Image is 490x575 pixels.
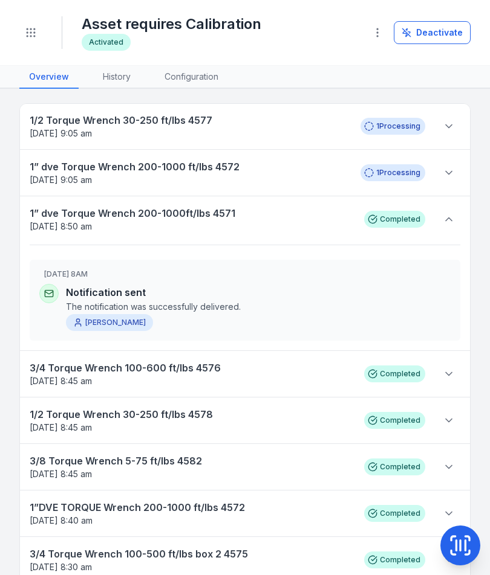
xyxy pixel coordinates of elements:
strong: 3/4 Torque Wrench 100-500 ft/lbs box 2 4575 [30,547,352,561]
span: The notification was successfully delivered. [66,301,451,313]
span: [DATE] 9:05 am [30,128,92,138]
time: 18/9/2025, 9:05:00 am [30,128,92,138]
h3: [DATE] 8AM [44,269,451,279]
strong: 1” dve Torque Wrench 200-1000ft/lbs 4571 [30,206,352,220]
a: Configuration [155,66,228,89]
time: 18/9/2025, 9:05:00 am [30,175,92,185]
div: Activated [82,34,131,51]
div: Completed [364,551,425,568]
strong: 1”DVE TORQUE Wrench 200-1000 ft/lbs 4572 [30,500,352,515]
a: 1/2 Torque Wrench 30-250 ft/lbs 4578[DATE] 8:45 am [30,407,352,434]
span: [DATE] 8:50 am [30,221,92,231]
a: 3/8 Torque Wrench 5-75 ft/lbs 4582[DATE] 8:45 am [30,454,352,480]
time: 18/9/2025, 8:45:00 am [30,469,92,479]
span: [DATE] 8:40 am [30,515,93,525]
strong: 3/8 Torque Wrench 5-75 ft/lbs 4582 [30,454,352,468]
time: 18/9/2025, 8:50:00 am [30,221,92,231]
span: [DATE] 8:30 am [30,562,92,572]
a: 1” dve Torque Wrench 200-1000ft/lbs 4571[DATE] 8:50 am [30,206,352,233]
a: 1/2 Torque Wrench 30-250 ft/lbs 4577[DATE] 9:05 am [30,113,348,140]
strong: 3/4 Torque Wrench 100-600 ft/lbs 4576 [30,361,352,375]
strong: 1” dve Torque Wrench 200-1000 ft/lbs 4572 [30,159,348,174]
time: 18/9/2025, 8:30:00 am [30,562,92,572]
a: History [93,66,140,89]
span: [DATE] 8:45 am [30,376,92,386]
div: Completed [364,458,425,475]
button: Toggle navigation [19,21,42,44]
a: 3/4 Torque Wrench 100-500 ft/lbs box 2 4575[DATE] 8:30 am [30,547,352,573]
div: Completed [364,365,425,382]
h1: Asset requires Calibration [82,14,261,34]
div: Completed [364,211,425,228]
div: Completed [364,412,425,429]
a: 1”DVE TORQUE Wrench 200-1000 ft/lbs 4572[DATE] 8:40 am [30,500,352,527]
div: 1 Processing [361,118,425,135]
span: [DATE] 8:45 am [30,469,92,479]
span: [DATE] 8:45 am [30,422,92,432]
time: 18/9/2025, 8:45:00 am [30,376,92,386]
a: 1” dve Torque Wrench 200-1000 ft/lbs 4572[DATE] 9:05 am [30,159,348,186]
button: Deactivate [394,21,471,44]
time: 18/9/2025, 8:45:00 am [30,422,92,432]
span: [DATE] 9:05 am [30,175,92,185]
a: Overview [19,66,79,89]
a: [PERSON_NAME] [66,314,153,331]
strong: 1/2 Torque Wrench 30-250 ft/lbs 4577 [30,113,348,127]
strong: 1/2 Torque Wrench 30-250 ft/lbs 4578 [30,407,352,422]
time: 18/9/2025, 8:40:00 am [30,515,93,525]
h4: Notification sent [66,285,451,300]
div: Completed [364,505,425,522]
a: 3/4 Torque Wrench 100-600 ft/lbs 4576[DATE] 8:45 am [30,361,352,387]
div: 1 Processing [361,164,425,181]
